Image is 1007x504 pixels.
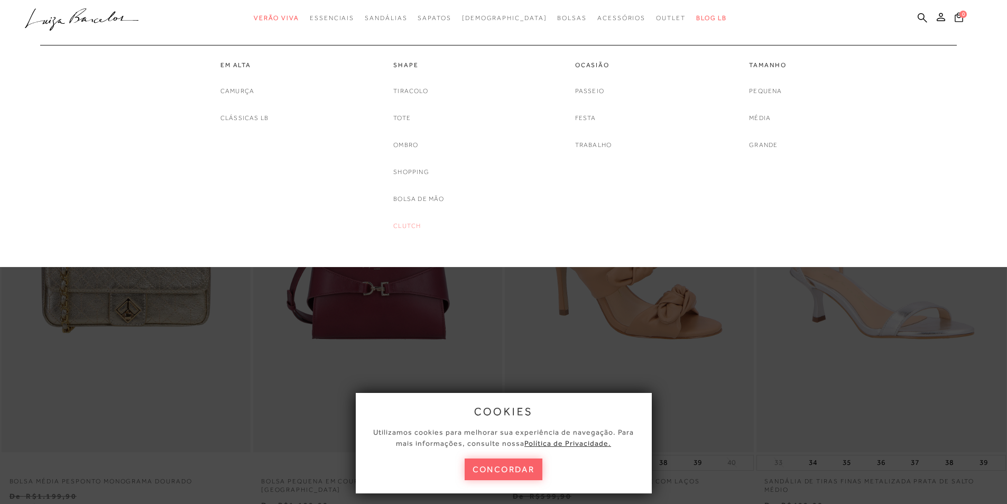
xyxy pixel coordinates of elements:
a: noSubCategoriesText [393,194,444,205]
button: 0 [951,12,966,26]
a: categoryNavScreenReaderText [749,61,786,70]
a: noSubCategoriesText [393,221,421,232]
button: concordar [465,459,543,480]
a: noSubCategoriesText [393,113,411,124]
span: Outlet [656,14,686,22]
span: Utilizamos cookies para melhorar sua experiência de navegação. Para mais informações, consulte nossa [373,428,634,447]
span: Acessórios [597,14,645,22]
span: 0 [959,11,967,18]
span: Essenciais [310,14,354,22]
a: noSubCategoriesText [749,140,778,151]
a: noSubCategoriesText [220,86,254,97]
a: BLOG LB [696,8,727,28]
a: categoryNavScreenReaderText [597,8,645,28]
a: noSubCategoriesText [393,140,418,151]
a: noSubCategoriesText [575,140,612,151]
a: noSubCategoriesText [749,86,782,97]
a: noSubCategoriesText [575,86,604,97]
a: categoryNavScreenReaderText [575,61,612,70]
a: noSubCategoriesText [575,113,596,124]
span: cookies [474,406,533,417]
a: Política de Privacidade. [524,439,611,447]
a: noSubCategoriesText [462,8,547,28]
span: Sapatos [418,14,451,22]
span: [DEMOGRAPHIC_DATA] [462,14,547,22]
a: categoryNavScreenReaderText [418,8,451,28]
a: categoryNavScreenReaderText [557,8,587,28]
a: categoryNavScreenReaderText [254,8,299,28]
a: categoryNavScreenReaderText [310,8,354,28]
a: noSubCategoriesText [220,113,269,124]
a: noSubCategoriesText [749,113,771,124]
a: categoryNavScreenReaderText [656,8,686,28]
a: categoryNavScreenReaderText [220,61,269,70]
a: categoryNavScreenReaderText [365,8,407,28]
a: noSubCategoriesText [393,167,429,178]
span: BLOG LB [696,14,727,22]
span: Verão Viva [254,14,299,22]
span: Sandálias [365,14,407,22]
a: categoryNavScreenReaderText [393,61,444,70]
a: noSubCategoriesText [393,86,428,97]
span: Bolsas [557,14,587,22]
